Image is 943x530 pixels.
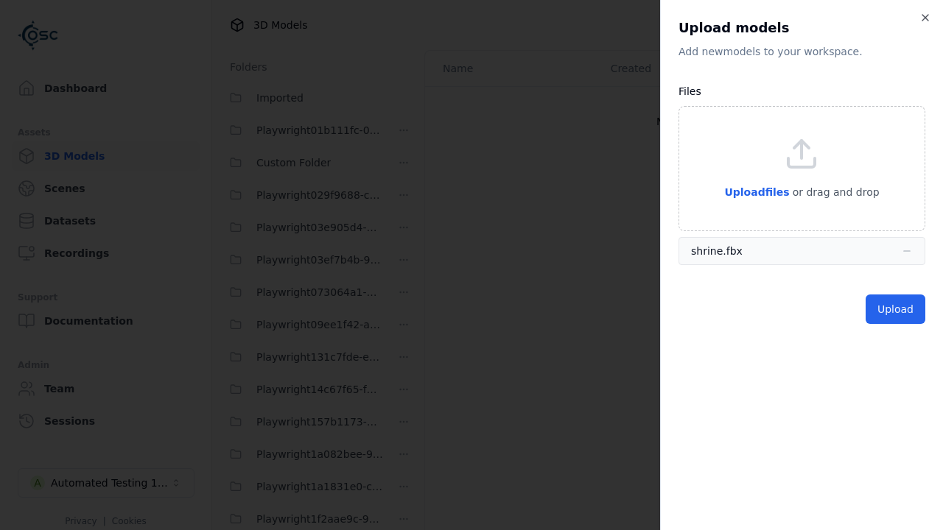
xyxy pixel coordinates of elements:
[724,186,789,198] span: Upload files
[679,85,701,97] label: Files
[691,244,743,258] div: shrine.fbx
[679,18,925,38] h2: Upload models
[866,294,925,324] button: Upload
[790,183,880,201] p: or drag and drop
[679,44,925,59] p: Add new model s to your workspace.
